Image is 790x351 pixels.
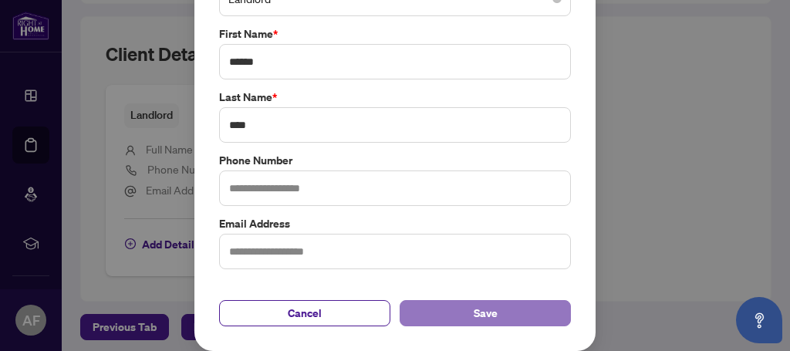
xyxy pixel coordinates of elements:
label: Last Name [219,89,571,106]
label: Phone Number [219,152,571,169]
span: Cancel [288,301,322,326]
label: First Name [219,25,571,42]
button: Open asap [736,297,782,343]
button: Save [400,300,571,326]
button: Cancel [219,300,390,326]
label: Email Address [219,215,571,232]
span: Save [474,301,498,326]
